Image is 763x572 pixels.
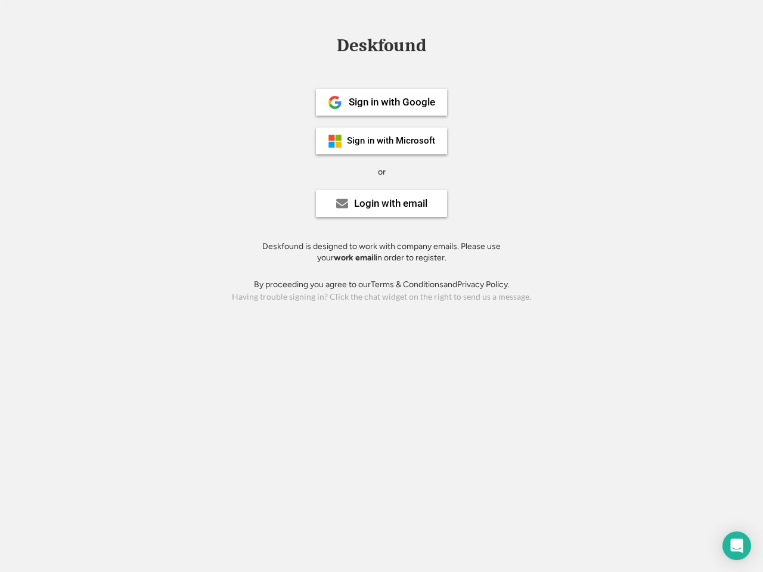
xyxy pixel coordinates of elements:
div: Login with email [354,198,427,209]
div: or [378,166,386,178]
img: ms-symbollockup_mssymbol_19.png [328,134,342,148]
img: 1024px-Google__G__Logo.svg.png [328,95,342,110]
strong: work email [334,253,376,263]
a: Terms & Conditions [371,279,443,290]
div: Deskfound [331,36,432,55]
a: Privacy Policy. [457,279,510,290]
div: By proceeding you agree to our and [254,279,510,291]
div: Sign in with Google [349,97,435,107]
div: Deskfound is designed to work with company emails. Please use your in order to register. [247,241,516,264]
div: Sign in with Microsoft [347,136,435,145]
div: Open Intercom Messenger [722,531,751,560]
